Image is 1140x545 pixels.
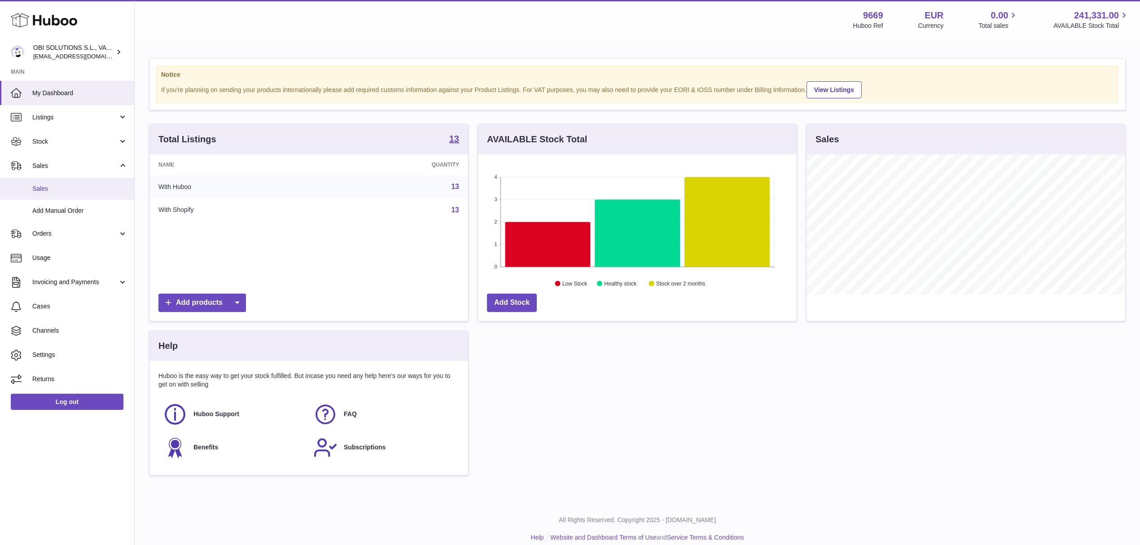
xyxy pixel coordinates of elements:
[991,9,1008,22] span: 0.00
[978,9,1018,30] a: 0.00 Total sales
[32,254,127,262] span: Usage
[562,281,588,287] text: Low Stock
[313,402,455,426] a: FAQ
[531,534,544,541] a: Help
[32,229,118,238] span: Orders
[494,174,497,180] text: 4
[161,70,1114,79] strong: Notice
[451,206,459,214] a: 13
[863,9,883,22] strong: 9669
[487,133,587,145] h3: AVAILABLE Stock Total
[344,410,357,418] span: FAQ
[816,133,839,145] h3: Sales
[32,207,127,215] span: Add Manual Order
[656,281,705,287] text: Stock over 2 months
[158,372,459,389] p: Huboo is the easy way to get your stock fulfilled. But incase you need any help here's our ways f...
[1053,22,1129,30] span: AVAILABLE Stock Total
[925,9,943,22] strong: EUR
[313,435,455,460] a: Subscriptions
[32,89,127,97] span: My Dashboard
[344,443,386,452] span: Subscriptions
[161,80,1114,98] div: If you're planning on sending your products internationally please add required customs informati...
[32,326,127,335] span: Channels
[918,22,944,30] div: Currency
[321,154,468,175] th: Quantity
[158,294,246,312] a: Add products
[494,197,497,202] text: 3
[494,264,497,269] text: 0
[163,402,304,426] a: Huboo Support
[451,183,459,190] a: 13
[1053,9,1129,30] a: 241,331.00 AVAILABLE Stock Total
[149,175,321,198] td: With Huboo
[32,351,127,359] span: Settings
[449,134,459,145] a: 13
[163,435,304,460] a: Benefits
[1074,9,1119,22] span: 241,331.00
[487,294,537,312] a: Add Stock
[550,534,656,541] a: Website and Dashboard Terms of Use
[158,133,216,145] h3: Total Listings
[11,45,24,59] img: internalAdmin-9669@internal.huboo.com
[667,534,744,541] a: Service Terms & Conditions
[494,242,497,247] text: 1
[33,53,132,60] span: [EMAIL_ADDRESS][DOMAIN_NAME]
[149,198,321,222] td: With Shopify
[33,44,114,61] div: OBI SOLUTIONS S.L., VAT: B70911078
[853,22,883,30] div: Huboo Ref
[11,394,123,410] a: Log out
[494,219,497,224] text: 2
[32,185,127,193] span: Sales
[449,134,459,143] strong: 13
[32,137,118,146] span: Stock
[32,302,127,311] span: Cases
[32,278,118,286] span: Invoicing and Payments
[193,410,239,418] span: Huboo Support
[807,81,862,98] a: View Listings
[978,22,1018,30] span: Total sales
[142,516,1133,524] p: All Rights Reserved. Copyright 2025 - [DOMAIN_NAME]
[547,533,744,542] li: and
[32,162,118,170] span: Sales
[149,154,321,175] th: Name
[158,340,178,352] h3: Help
[32,113,118,122] span: Listings
[32,375,127,383] span: Returns
[604,281,637,287] text: Healthy stock
[193,443,218,452] span: Benefits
